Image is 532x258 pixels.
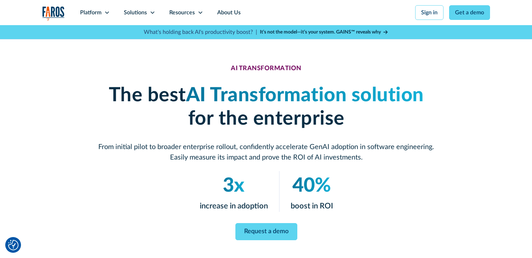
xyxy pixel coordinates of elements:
[290,200,333,212] p: boost in ROI
[188,109,344,128] strong: for the enterprise
[8,240,19,250] button: Cookie Settings
[415,5,444,20] a: Sign in
[260,29,389,36] a: It’s not the model—it’s your system. GAINS™ reveals why
[169,8,195,17] div: Resources
[223,176,244,196] em: 3x
[449,5,490,20] a: Get a demo
[98,142,434,163] p: From initial pilot to broader enterprise rollout, confidently accelerate GenAI adoption in softwa...
[80,8,101,17] div: Platform
[235,223,297,240] a: Request a demo
[42,6,65,21] img: Logo of the analytics and reporting company Faros.
[186,86,424,105] em: AI Transformation solution
[292,176,331,196] em: 40%
[42,6,65,21] a: home
[144,28,257,36] p: What's holding back AI's productivity boost? |
[260,30,381,35] strong: It’s not the model—it’s your system. GAINS™ reveals why
[199,200,268,212] p: increase in adoption
[231,65,302,73] div: AI TRANSFORMATION
[124,8,147,17] div: Solutions
[8,240,19,250] img: Revisit consent button
[108,86,186,105] strong: The best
